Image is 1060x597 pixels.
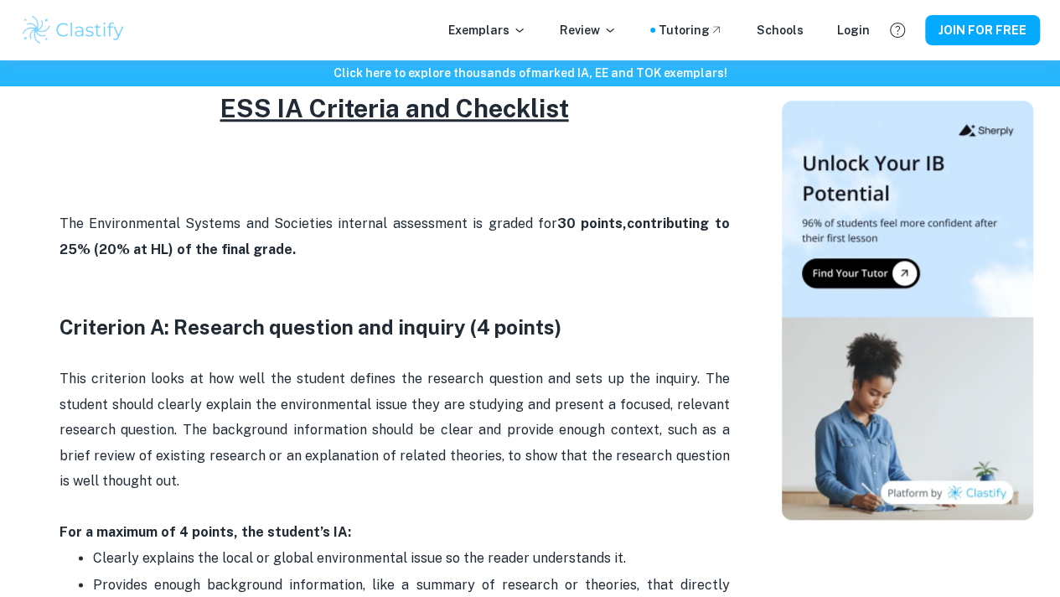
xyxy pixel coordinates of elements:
[59,366,730,494] p: This criterion looks at how well the student defines the research question and sets up the inquir...
[59,524,351,540] strong: For a maximum of 4 points, the student’s IA:
[757,21,804,39] a: Schools
[557,215,623,231] strong: 30 points
[59,215,557,231] span: The Environmental Systems and Societies internal assessment is graded for
[59,215,733,257] strong: contributing to 25% (20% at HL) of the final grade.
[20,13,127,47] img: Clastify logo
[883,16,912,44] button: Help and Feedback
[837,21,870,39] a: Login
[220,93,569,123] u: ESS IA Criteria and Checklist
[59,315,561,339] strong: Criterion A: Research question and inquiry (4 points)
[623,215,627,231] strong: ,
[782,101,1033,520] img: Thumbnail
[925,15,1040,45] button: JOIN FOR FREE
[659,21,723,39] a: Tutoring
[3,64,1057,82] h6: Click here to explore thousands of marked IA, EE and TOK exemplars !
[560,21,617,39] p: Review
[93,546,730,571] p: Clearly explains the local or global environmental issue so the reader understands it.
[448,21,526,39] p: Exemplars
